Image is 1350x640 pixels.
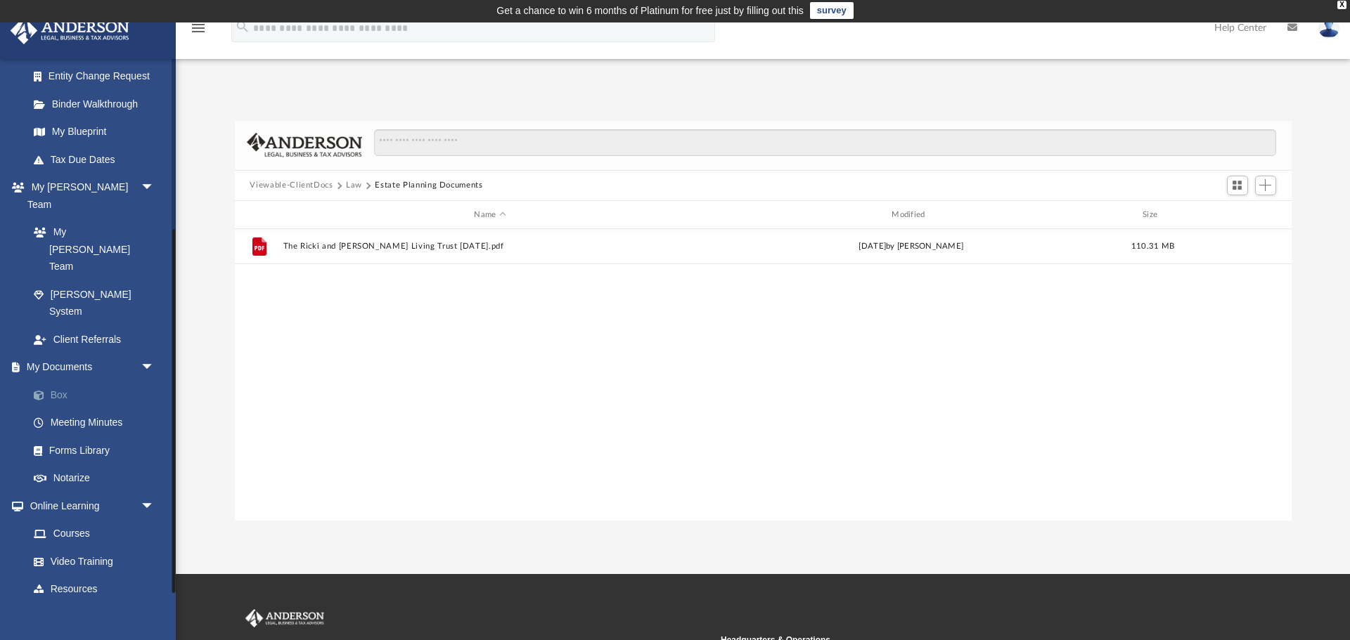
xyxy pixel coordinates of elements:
[250,179,333,192] button: Viewable-ClientDocs
[20,409,176,437] a: Meeting Minutes
[1318,18,1339,38] img: User Pic
[20,381,176,409] a: Box
[282,209,697,221] div: Name
[10,174,169,218] a: My [PERSON_NAME] Teamarrow_drop_down
[1255,176,1276,195] button: Add
[10,492,169,520] a: Online Learningarrow_drop_down
[20,280,169,325] a: [PERSON_NAME] System
[810,2,854,19] a: survey
[374,129,1275,156] input: Search files and folders
[20,575,169,603] a: Resources
[346,179,362,192] button: Law
[235,229,1292,520] div: grid
[704,241,1119,254] div: [DATE] by [PERSON_NAME]
[496,2,804,19] div: Get a chance to win 6 months of Platinum for free just by filling out this
[6,17,134,44] img: Anderson Advisors Platinum Portal
[243,609,327,627] img: Anderson Advisors Platinum Portal
[141,492,169,521] span: arrow_drop_down
[190,20,207,37] i: menu
[190,27,207,37] a: menu
[1124,209,1181,221] div: Size
[283,242,697,252] button: The Ricki and [PERSON_NAME] Living Trust [DATE].pdf
[20,547,162,575] a: Video Training
[1187,209,1285,221] div: id
[20,464,176,492] a: Notarize
[141,353,169,382] span: arrow_drop_down
[235,19,250,34] i: search
[20,520,169,548] a: Courses
[20,218,162,281] a: My [PERSON_NAME] Team
[141,174,169,202] span: arrow_drop_down
[375,179,482,192] button: Estate Planning Documents
[20,63,176,91] a: Entity Change Request
[20,325,169,353] a: Client Referrals
[20,90,176,118] a: Binder Walkthrough
[1337,1,1346,9] div: close
[1227,176,1248,195] button: Switch to Grid View
[10,353,176,381] a: My Documentsarrow_drop_down
[1131,243,1174,251] span: 110.31 MB
[20,436,169,464] a: Forms Library
[20,118,169,146] a: My Blueprint
[20,145,176,174] a: Tax Due Dates
[240,209,276,221] div: id
[703,209,1118,221] div: Modified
